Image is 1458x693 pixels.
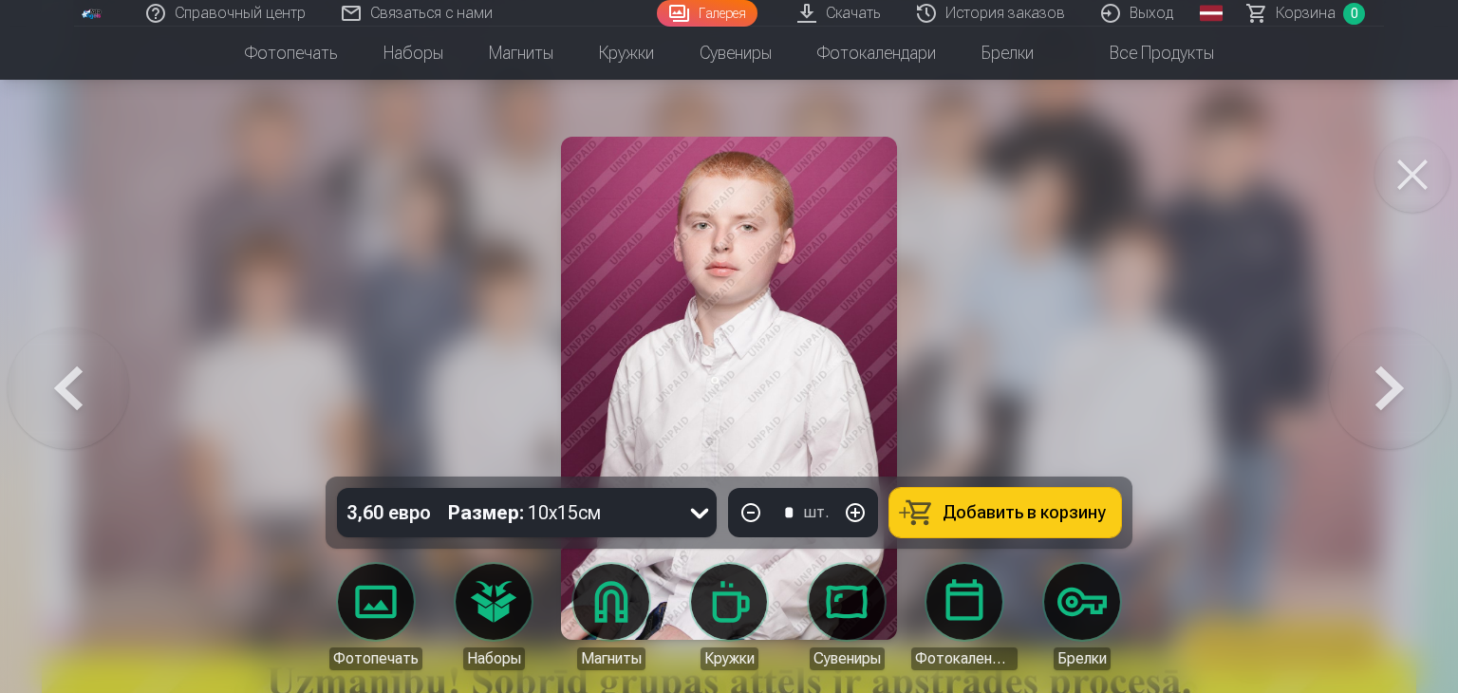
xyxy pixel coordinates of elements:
font: Размер [448,501,519,524]
font: 10x15см [528,501,601,524]
font: : [519,501,524,524]
a: Наборы [361,27,466,80]
font: Кружки [704,649,755,667]
font: История заказов [945,4,1065,22]
a: Брелки [959,27,1056,80]
a: Магниты [466,27,576,80]
font: Сувениры [700,43,772,63]
font: Корзина [1276,4,1336,22]
a: Сувениры [794,564,900,670]
font: Кружки [599,43,654,63]
font: Связаться с нами [370,4,493,22]
font: Брелки [1057,649,1107,667]
font: Выход [1130,4,1173,22]
font: Магниты [581,649,642,667]
font: Скачать [826,4,881,22]
font: шт. [804,503,829,521]
a: Кружки [576,27,677,80]
font: Сувениры [813,649,881,667]
button: Добавить в корзину [889,488,1121,537]
font: Галерея [699,6,746,21]
a: Фотопечать [222,27,361,80]
a: Фотокалендари [911,564,1018,670]
font: Фотокалендари [915,649,1025,667]
a: Наборы [440,564,547,670]
font: Добавить в корзину [943,502,1106,522]
a: Сувениры [677,27,794,80]
a: Кружки [676,564,782,670]
a: Магниты [558,564,664,670]
font: Фотокалендари [817,43,936,63]
font: Справочный центр [175,4,306,22]
a: Фотокалендари [794,27,959,80]
font: Фотопечать [333,649,419,667]
font: 3,60 евро [346,501,431,524]
font: Наборы [467,649,521,667]
font: 0 [1351,6,1358,21]
a: Брелки [1029,564,1135,670]
font: Наборы [383,43,443,63]
font: Все продукты [1110,43,1214,63]
font: Фотопечать [245,43,338,63]
font: Магниты [489,43,553,63]
img: /fa1 [82,8,103,19]
font: Брелки [981,43,1034,63]
a: Все продукты [1056,27,1237,80]
a: Фотопечать [323,564,429,670]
